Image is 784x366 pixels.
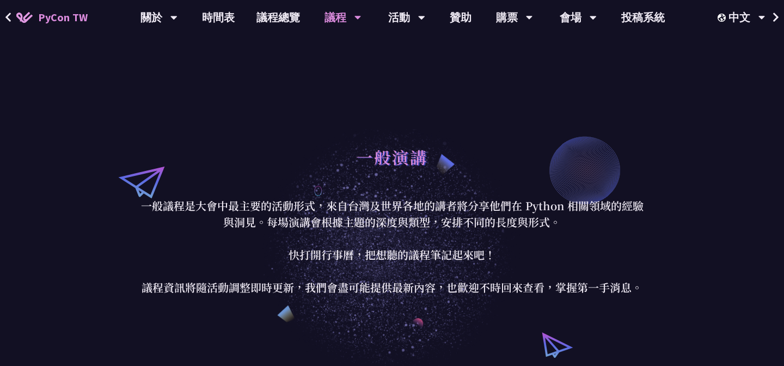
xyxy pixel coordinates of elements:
img: Locale Icon [718,14,728,22]
span: PyCon TW [38,9,88,26]
a: PyCon TW [5,4,99,31]
img: Home icon of PyCon TW 2025 [16,12,33,23]
h1: 一般演講 [356,141,428,173]
p: 一般議程是大會中最主要的活動形式，來自台灣及世界各地的講者將分享他們在 Python 相關領域的經驗與洞見。每場演講會根據主題的深度與類型，安排不同的長度與形式。 快打開行事曆，把想聽的議程筆記... [139,198,645,296]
